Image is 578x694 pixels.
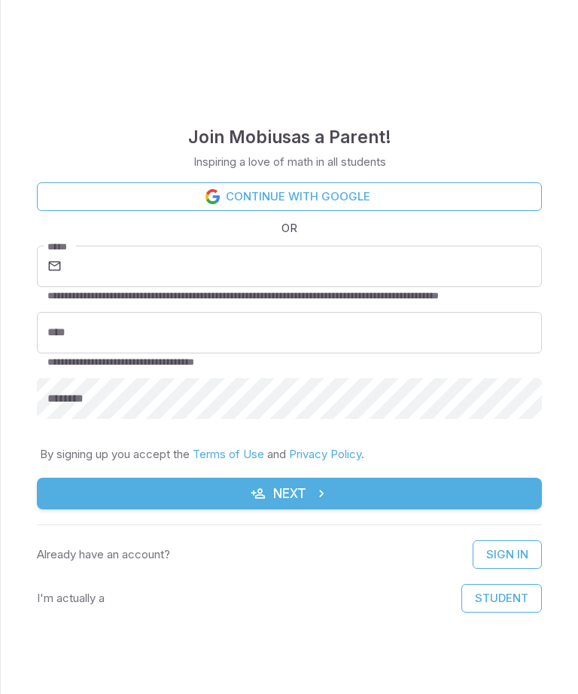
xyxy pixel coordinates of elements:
[188,124,391,151] h4: Join Mobius as a Parent !
[37,590,105,607] p: I'm actually a
[278,220,301,237] span: OR
[289,447,361,461] a: Privacy Policy
[193,154,386,170] p: Inspiring a love of math in all students
[40,446,539,463] p: By signing up you accept the and .
[37,546,170,563] p: Already have an account?
[193,447,264,461] a: Terms of Use
[37,182,542,211] a: Continue with Google
[473,540,542,569] a: Sign In
[461,584,542,613] button: Student
[37,478,542,509] button: Next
